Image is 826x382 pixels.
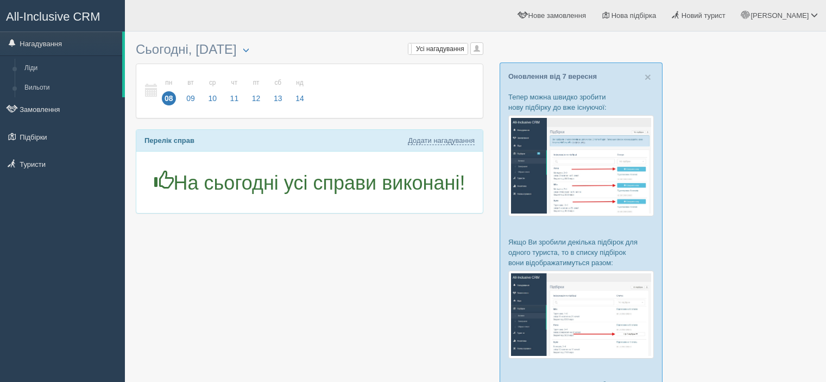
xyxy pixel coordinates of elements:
[682,11,726,20] span: Новий турист
[180,72,201,110] a: вт 09
[293,78,307,87] small: нд
[159,72,179,110] a: пн 08
[508,115,654,216] img: %D0%BF%D1%96%D0%B4%D0%B1%D1%96%D1%80%D0%BA%D0%B0-%D1%82%D1%83%D1%80%D0%B8%D1%81%D1%82%D1%83-%D1%8...
[508,271,654,358] img: %D0%BF%D1%96%D0%B4%D0%B1%D1%96%D1%80%D0%BA%D0%B8-%D0%B3%D1%80%D1%83%D0%BF%D0%B0-%D1%81%D1%80%D0%B...
[751,11,809,20] span: [PERSON_NAME]
[249,78,263,87] small: пт
[611,11,657,20] span: Нова підбірка
[249,91,263,105] span: 12
[184,91,198,105] span: 09
[408,136,475,145] a: Додати нагадування
[144,136,194,145] b: Перелік справ
[228,78,242,87] small: чт
[20,78,122,98] a: Вильоти
[144,171,475,194] h1: На сьогодні усі справи виконані!
[271,91,285,105] span: 13
[6,10,100,23] span: All-Inclusive CRM
[645,71,651,83] button: Close
[268,72,288,110] a: сб 13
[416,45,464,53] span: Усі нагадування
[162,78,176,87] small: пн
[293,91,307,105] span: 14
[162,91,176,105] span: 08
[136,42,483,58] h3: Сьогодні, [DATE]
[224,72,245,110] a: чт 11
[20,59,122,78] a: Ліди
[508,92,654,112] p: Тепер можна швидко зробити нову підбірку до вже існуючої:
[271,78,285,87] small: сб
[528,11,586,20] span: Нове замовлення
[289,72,307,110] a: нд 14
[202,72,223,110] a: ср 10
[508,72,597,80] a: Оновлення від 7 вересня
[205,78,219,87] small: ср
[508,237,654,268] p: Якщо Ви зробили декілька підбірок для одного туриста, то в списку підбірок вони відображатимуться...
[246,72,267,110] a: пт 12
[1,1,124,30] a: All-Inclusive CRM
[184,78,198,87] small: вт
[645,71,651,83] span: ×
[228,91,242,105] span: 11
[205,91,219,105] span: 10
